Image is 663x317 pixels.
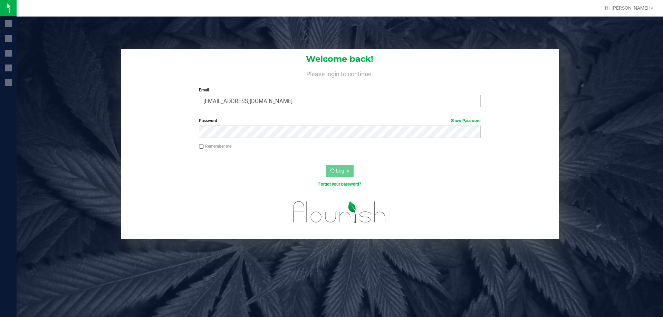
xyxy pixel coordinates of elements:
[121,55,559,63] h1: Welcome back!
[336,168,349,174] span: Log In
[199,143,231,149] label: Remember me
[451,118,481,123] a: Show Password
[318,182,361,187] a: Forgot your password?
[199,118,217,123] span: Password
[199,144,204,149] input: Remember me
[605,5,650,11] span: Hi, [PERSON_NAME]!
[199,87,480,93] label: Email
[285,195,394,230] img: flourish_logo.svg
[326,165,354,177] button: Log In
[121,69,559,77] h4: Please login to continue.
